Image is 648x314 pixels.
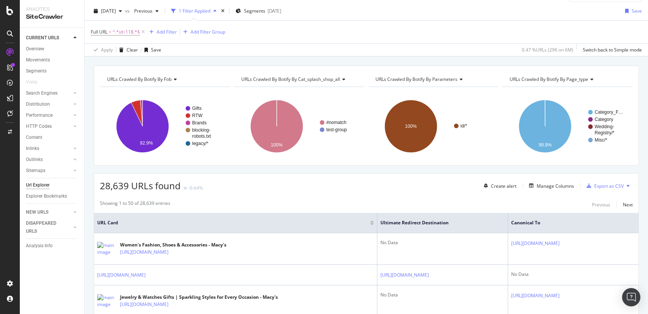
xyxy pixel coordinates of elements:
button: Apply [91,44,113,56]
div: Visits [26,78,37,86]
text: Brands [192,120,207,126]
text: test-group [326,127,347,132]
svg: A chart. [234,93,363,159]
div: Search Engines [26,89,58,97]
text: #nomatch [326,120,346,125]
div: Clear [127,47,138,53]
div: No Data [380,291,505,298]
div: No Data [380,239,505,246]
div: Open Intercom Messenger [622,288,640,306]
text: 100% [405,124,417,129]
span: URLs Crawled By Botify By fob [107,76,172,82]
a: Sitemaps [26,167,71,175]
span: Canonical To [511,219,624,226]
h4: URLs Crawled By Botify By parameters [374,73,492,85]
span: vs [125,8,131,14]
div: Next [623,201,633,208]
button: 1 Filter Applied [168,5,220,17]
text: legacy/* [192,141,209,146]
a: [URL][DOMAIN_NAME] [511,292,560,300]
div: Manage Columns [537,183,574,189]
a: Overview [26,45,79,53]
text: 99.9% [539,142,552,148]
button: Manage Columns [526,181,574,190]
a: [URL][DOMAIN_NAME] [120,248,168,256]
a: Performance [26,111,71,119]
a: Inlinks [26,145,71,153]
div: Previous [592,201,610,208]
div: Showing 1 to 50 of 28,639 entries [100,200,170,209]
a: CURRENT URLS [26,34,71,42]
div: Content [26,134,42,142]
text: RTW [192,113,203,118]
text: Category_F… [595,109,623,115]
div: Movements [26,56,50,64]
div: Create alert [491,183,516,189]
a: Segments [26,67,79,75]
a: Analysis Info [26,242,79,250]
a: Url Explorer [26,181,79,189]
button: Previous [131,5,162,17]
div: Url Explorer [26,181,50,189]
button: [DATE] [91,5,125,17]
button: Save [622,5,642,17]
text: Registry/* [595,130,614,135]
div: Performance [26,111,53,119]
div: Save [151,47,161,53]
text: robots.txt [192,134,211,139]
button: Previous [592,200,610,209]
div: Women's Fashion, Shoes & Accessories - Macy's [120,242,226,248]
svg: A chart. [368,93,497,159]
button: Export as CSV [584,180,624,192]
div: Distribution [26,100,50,108]
button: Switch back to Simple mode [580,44,642,56]
span: Segments [244,8,265,14]
div: -0.64% [188,185,203,191]
a: [URL][DOMAIN_NAME] [511,240,560,247]
div: 0.47 % URLs ( 29K on 6M ) [522,47,573,53]
div: times [220,7,226,15]
button: Next [623,200,633,209]
div: Add Filter Group [191,29,225,35]
a: DISAPPEARED URLS [26,219,71,235]
a: [URL][DOMAIN_NAME] [97,271,146,279]
button: Add Filter Group [180,27,225,37]
button: Create alert [481,180,516,192]
div: Segments [26,67,47,75]
span: URLs Crawled By Botify By page_type [510,76,588,82]
span: Full URL [91,29,107,35]
text: blocking- [192,127,210,133]
div: NEW URLS [26,208,48,216]
text: Category [595,117,613,122]
div: SiteCrawler [26,13,78,21]
svg: A chart. [100,93,229,159]
text: Misc/* [595,137,607,143]
span: ^.*id=118.*$ [112,27,140,37]
div: Inlinks [26,145,39,153]
div: DISAPPEARED URLS [26,219,64,235]
div: Apply [101,47,113,53]
text: Gifts [192,106,202,111]
div: Outlinks [26,156,43,164]
div: HTTP Codes [26,122,52,130]
div: Save [632,8,642,14]
a: Content [26,134,79,142]
button: Clear [116,44,138,56]
div: No Data [511,271,635,278]
div: A chart. [502,93,632,159]
div: Analytics [26,6,78,13]
a: Explorer Bookmarks [26,192,79,200]
h4: URLs Crawled By Botify By page_type [508,73,626,85]
a: HTTP Codes [26,122,71,130]
span: = [109,29,111,35]
div: Analysis Info [26,242,53,250]
span: 2025 Jul. 24th [101,8,116,14]
a: Movements [26,56,79,64]
text: 92.9% [140,140,153,146]
a: Outlinks [26,156,71,164]
span: Ultimate Redirect Destination [380,219,493,226]
div: Explorer Bookmarks [26,192,67,200]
